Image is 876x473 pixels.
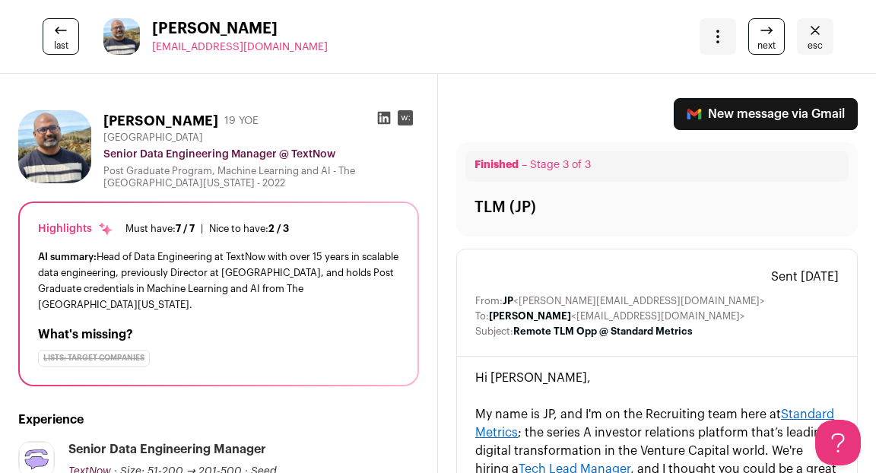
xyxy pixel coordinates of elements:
div: Hi [PERSON_NAME], [475,369,839,387]
span: AI summary: [38,252,97,262]
div: Lists: Target Companies [38,350,150,367]
iframe: Help Scout Beacon - Open [815,420,861,465]
h2: What's missing? [38,325,399,344]
div: 19 YOE [224,113,259,129]
a: [EMAIL_ADDRESS][DOMAIN_NAME] [152,40,328,55]
span: Finished [474,160,519,170]
dd: <[PERSON_NAME][EMAIL_ADDRESS][DOMAIN_NAME]> [503,295,765,307]
dd: <[EMAIL_ADDRESS][DOMAIN_NAME]> [489,310,745,322]
a: New message via Gmail [674,98,858,130]
div: TLM (JP) [474,197,536,218]
div: Highlights [38,221,113,236]
a: last [43,18,79,55]
button: Open dropdown [700,18,736,55]
a: Close [797,18,833,55]
div: Nice to have: [209,223,289,235]
span: next [757,40,776,52]
span: [GEOGRAPHIC_DATA] [103,132,203,144]
span: 7 / 7 [176,224,195,233]
span: esc [808,40,823,52]
div: Post Graduate Program, Machine Learning and AI - The [GEOGRAPHIC_DATA][US_STATE] - 2022 [103,165,419,189]
div: Senior Data Engineering Manager @ TextNow [103,147,419,162]
div: Head of Data Engineering at TextNow with over 15 years in scalable data engineering, previously D... [38,249,399,313]
h2: Experience [18,411,419,429]
img: 794f0d43939a1a02aa219583779aa562dbd07ac4809fe20733b89202b7df08a8.jpg [18,110,91,183]
span: [PERSON_NAME] [152,18,328,40]
dt: From: [475,295,503,307]
span: – [522,160,527,170]
dt: To: [475,310,489,322]
b: JP [503,296,513,306]
a: next [748,18,785,55]
span: 2 / 3 [268,224,289,233]
span: last [54,40,68,52]
div: Must have: [125,223,195,235]
b: [PERSON_NAME] [489,311,571,321]
img: 794f0d43939a1a02aa219583779aa562dbd07ac4809fe20733b89202b7df08a8.jpg [103,18,140,55]
span: [EMAIL_ADDRESS][DOMAIN_NAME] [152,42,328,52]
ul: | [125,223,289,235]
h1: [PERSON_NAME] [103,110,218,132]
span: Sent [DATE] [771,268,839,286]
b: Remote TLM Opp @ Standard Metrics [513,326,693,336]
span: Stage 3 of 3 [530,160,591,170]
div: Senior Data Engineering Manager [68,441,266,458]
dt: Subject: [475,325,513,338]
